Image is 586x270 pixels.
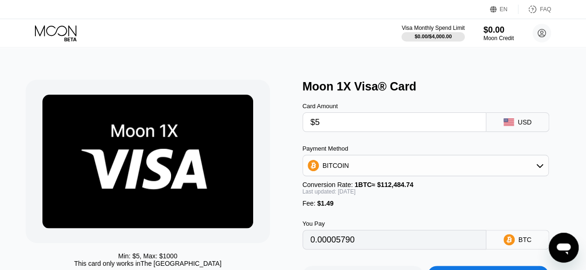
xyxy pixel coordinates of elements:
[303,200,549,207] div: Fee :
[540,6,551,13] div: FAQ
[310,113,478,132] input: $0.00
[518,236,531,243] div: BTC
[549,233,579,263] iframe: Button to launch messaging window
[317,200,333,207] span: $1.49
[303,220,486,227] div: You Pay
[303,156,548,175] div: BITCOIN
[518,5,551,14] div: FAQ
[303,145,549,152] div: Payment Method
[303,103,486,110] div: Card Amount
[303,188,549,195] div: Last updated: [DATE]
[74,260,221,267] div: This card only works in The [GEOGRAPHIC_DATA]
[483,35,514,42] div: Moon Credit
[401,25,464,31] div: Visa Monthly Spend Limit
[303,80,570,93] div: Moon 1X Visa® Card
[323,162,349,169] div: BITCOIN
[483,25,514,35] div: $0.00
[401,25,464,42] div: Visa Monthly Spend Limit$0.00/$4,000.00
[118,252,177,260] div: Min: $ 5 , Max: $ 1000
[483,25,514,42] div: $0.00Moon Credit
[518,118,532,126] div: USD
[355,181,414,188] span: 1 BTC ≈ $112,484.74
[490,5,518,14] div: EN
[500,6,508,13] div: EN
[414,34,452,39] div: $0.00 / $4,000.00
[303,181,549,188] div: Conversion Rate:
